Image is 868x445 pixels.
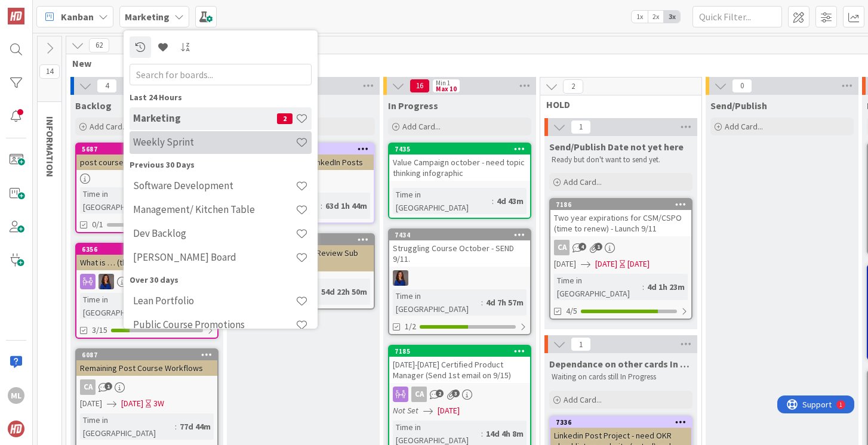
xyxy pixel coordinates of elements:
[175,420,177,433] span: :
[550,199,691,210] div: 7186
[481,427,483,440] span: :
[133,112,277,124] h4: Marketing
[436,390,444,397] span: 2
[389,357,530,383] div: [DATE]-[DATE] Certified Product Manager (Send 1st email on 9/15)
[76,274,217,289] div: SL
[627,258,650,270] div: [DATE]
[92,324,107,336] span: 3/15
[76,379,217,395] div: CA
[395,347,530,356] div: 7185
[389,230,530,267] div: 7434Struggling Course October - SEND 9/11.
[39,64,60,79] span: 14
[133,180,296,191] h4: Software Development
[130,64,312,85] input: Search for boards...
[76,154,217,170] div: post course videos (short and long)
[80,413,175,440] div: Time in [GEOGRAPHIC_DATA]
[8,8,24,24] img: Visit kanbanzone.com
[563,79,583,94] span: 2
[410,79,430,93] span: 16
[595,243,602,251] span: 1
[133,136,296,148] h4: Weekly Sprint
[692,6,782,27] input: Quick Filter...
[389,230,530,240] div: 7434
[550,210,691,236] div: Two year expirations for CSM/CSPO (time to renew) - Launch 9/11
[578,243,586,251] span: 4
[388,100,438,112] span: In Progress
[75,100,112,112] span: Backlog
[556,418,691,427] div: 7336
[725,121,763,132] span: Add Card...
[549,141,684,153] span: Send/Publish Date not yet here
[411,387,427,402] div: CA
[438,404,460,417] span: [DATE]
[75,243,218,339] a: 6356What is … (the classes) - VIDEOSSLTime in [GEOGRAPHIC_DATA]:77d 45m3/15
[389,387,530,402] div: CA
[82,351,217,359] div: 6087
[76,244,217,255] div: 6356
[405,320,416,333] span: 1/2
[648,11,664,23] span: 2x
[177,420,214,433] div: 77d 44m
[25,2,54,16] span: Support
[130,91,312,104] div: Last 24 Hours
[76,144,217,170] div: 5687post course videos (short and long)
[436,86,457,92] div: Max 10
[388,228,531,335] a: 7434Struggling Course October - SEND 9/11.SLTime in [GEOGRAPHIC_DATA]:4d 7h 57m1/2
[492,194,494,208] span: :
[554,258,576,270] span: [DATE]
[104,382,112,390] span: 1
[92,218,103,231] span: 0/1
[44,116,56,177] span: INFORMATION
[76,350,217,360] div: 6087
[549,358,692,370] span: Dependance on other cards In progress
[133,295,296,307] h4: Lean Portfolio
[556,200,691,209] div: 7186
[389,270,530,286] div: SL
[389,240,530,267] div: Struggling Course October - SEND 9/11.
[389,346,530,383] div: 7185[DATE]-[DATE] Certified Product Manager (Send 1st email on 9/15)
[550,199,691,236] div: 7186Two year expirations for CSM/CSPO (time to renew) - Launch 9/11
[402,121,441,132] span: Add Card...
[550,417,691,428] div: 7336
[389,154,530,181] div: Value Campaign october - need topic thinking infographic
[632,11,648,23] span: 1x
[82,245,217,254] div: 6356
[564,177,602,187] span: Add Card...
[554,240,570,255] div: CA
[393,270,408,286] img: SL
[483,427,527,440] div: 14d 4h 8m
[389,144,530,181] div: 7435Value Campaign october - need topic thinking infographic
[80,187,175,214] div: Time in [GEOGRAPHIC_DATA]
[644,280,688,293] div: 4d 1h 23m
[61,10,94,24] span: Kanban
[393,188,492,214] div: Time in [GEOGRAPHIC_DATA]
[76,144,217,154] div: 5687
[80,293,175,319] div: Time in [GEOGRAPHIC_DATA]
[549,198,692,320] a: 7186Two year expirations for CSM/CSPO (time to renew) - Launch 9/11CA[DATE][DATE][DATE]Time in [G...
[550,240,691,255] div: CA
[571,337,591,351] span: 1
[76,244,217,270] div: 6356What is … (the classes) - VIDEOS
[571,120,591,134] span: 1
[564,394,602,405] span: Add Card...
[133,319,296,330] h4: Public Course Promotions
[153,397,164,410] div: 3W
[133,227,296,239] h4: Dev Backlog
[125,11,170,23] b: Marketing
[121,397,143,410] span: [DATE]
[395,145,530,153] div: 7435
[80,397,102,410] span: [DATE]
[452,390,460,397] span: 3
[388,143,531,219] a: 7435Value Campaign october - need topic thinking infographicTime in [GEOGRAPHIC_DATA]:4d 43m
[89,38,109,52] span: 62
[8,387,24,404] div: ML
[133,251,296,263] h4: [PERSON_NAME] Board
[494,194,527,208] div: 4d 43m
[389,346,530,357] div: 7185
[642,280,644,293] span: :
[76,360,217,376] div: Remaining Post Course Workflows
[393,289,481,316] div: Time in [GEOGRAPHIC_DATA]
[99,274,114,289] img: SL
[566,305,577,317] span: 4/5
[436,80,450,86] div: Min 1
